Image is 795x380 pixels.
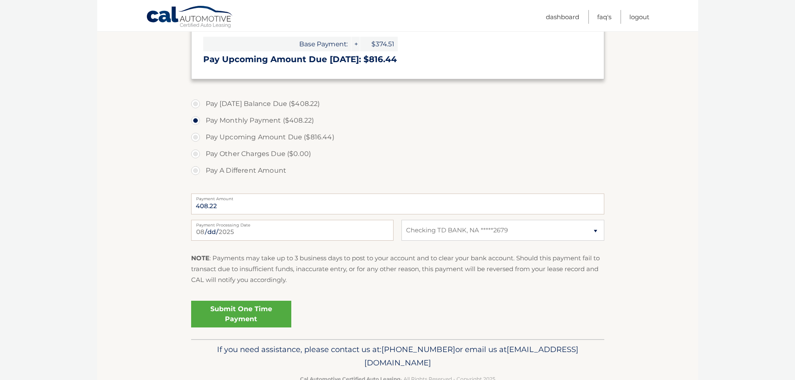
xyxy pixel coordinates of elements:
[203,37,351,51] span: Base Payment:
[381,345,455,354] span: [PHONE_NUMBER]
[191,254,209,262] strong: NOTE
[191,112,604,129] label: Pay Monthly Payment ($408.22)
[191,253,604,286] p: : Payments may take up to 3 business days to post to your account and to clear your bank account....
[629,10,649,24] a: Logout
[351,37,360,51] span: +
[191,301,291,327] a: Submit One Time Payment
[360,37,398,51] span: $374.51
[191,220,394,241] input: Payment Date
[546,10,579,24] a: Dashboard
[197,343,599,370] p: If you need assistance, please contact us at: or email us at
[191,194,604,214] input: Payment Amount
[191,129,604,146] label: Pay Upcoming Amount Due ($816.44)
[191,96,604,112] label: Pay [DATE] Balance Due ($408.22)
[597,10,611,24] a: FAQ's
[191,220,394,226] label: Payment Processing Date
[364,345,578,367] span: [EMAIL_ADDRESS][DOMAIN_NAME]
[191,162,604,179] label: Pay A Different Amount
[191,146,604,162] label: Pay Other Charges Due ($0.00)
[146,5,234,30] a: Cal Automotive
[203,54,592,65] h3: Pay Upcoming Amount Due [DATE]: $816.44
[191,194,604,200] label: Payment Amount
